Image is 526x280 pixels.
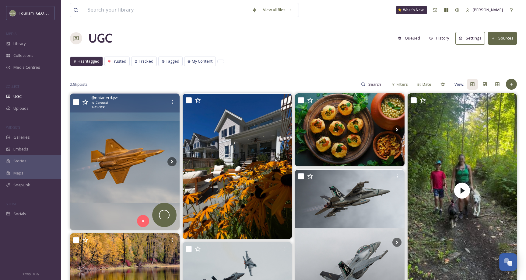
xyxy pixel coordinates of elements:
img: Abbotsford_Snapsea.png [10,10,16,16]
span: Trusted [112,58,126,64]
a: [PERSON_NAME] [463,4,506,16]
span: Embeds [13,146,28,152]
span: Stories [13,158,26,164]
span: Library [13,41,26,47]
span: [PERSON_NAME] [473,7,503,12]
input: Search your library [84,3,249,17]
span: Galleries [13,134,30,140]
input: Search [365,78,385,90]
span: Hashtagged [78,58,100,64]
span: Tagged [166,58,179,64]
span: Media Centres [13,64,40,70]
span: Maps [13,170,23,176]
button: Settings [455,32,485,44]
span: MEDIA [6,31,17,36]
span: Privacy Policy [22,272,39,276]
button: Open Chat [499,253,517,271]
button: Sources [488,32,517,44]
span: Collections [13,53,33,58]
button: Queued [395,32,423,44]
span: Tracked [139,58,153,64]
span: 2.8k posts [70,81,88,87]
a: Settings [455,32,488,44]
span: Socials [13,211,26,217]
span: @ notanerd.yvr [91,95,118,101]
span: 1440 x 1800 [91,105,105,109]
img: Here till 5pm today or any other day from Noon to 5 - open 7 days a week!! Summer pricing on ☀️ m... [183,94,292,239]
span: Filters [397,81,408,87]
a: Privacy Policy [22,270,39,277]
span: WIDGETS [6,125,20,130]
span: UGC [13,94,22,99]
img: With appetizers so good, the mains got to wait. At Mr. India Restaurant and Bar, we serve you aut... [295,93,405,166]
a: What's New [396,6,427,14]
a: Queued [395,32,426,44]
a: UGC [88,29,112,47]
span: Date [423,81,431,87]
span: View: [454,81,464,87]
a: History [426,32,456,44]
span: COLLECT [6,84,19,89]
span: SnapLink [13,182,30,188]
img: My best shot at Abbotsford Airshow! Here is this F35-A bathed in golden light, after a super clou... [70,94,180,230]
span: Carousel [96,101,108,105]
span: My Content [192,58,212,64]
span: Uploads [13,105,29,111]
span: Tourism [GEOGRAPHIC_DATA] [19,10,73,16]
button: History [426,32,453,44]
a: View all files [260,4,296,16]
span: SOCIALS [6,202,18,206]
